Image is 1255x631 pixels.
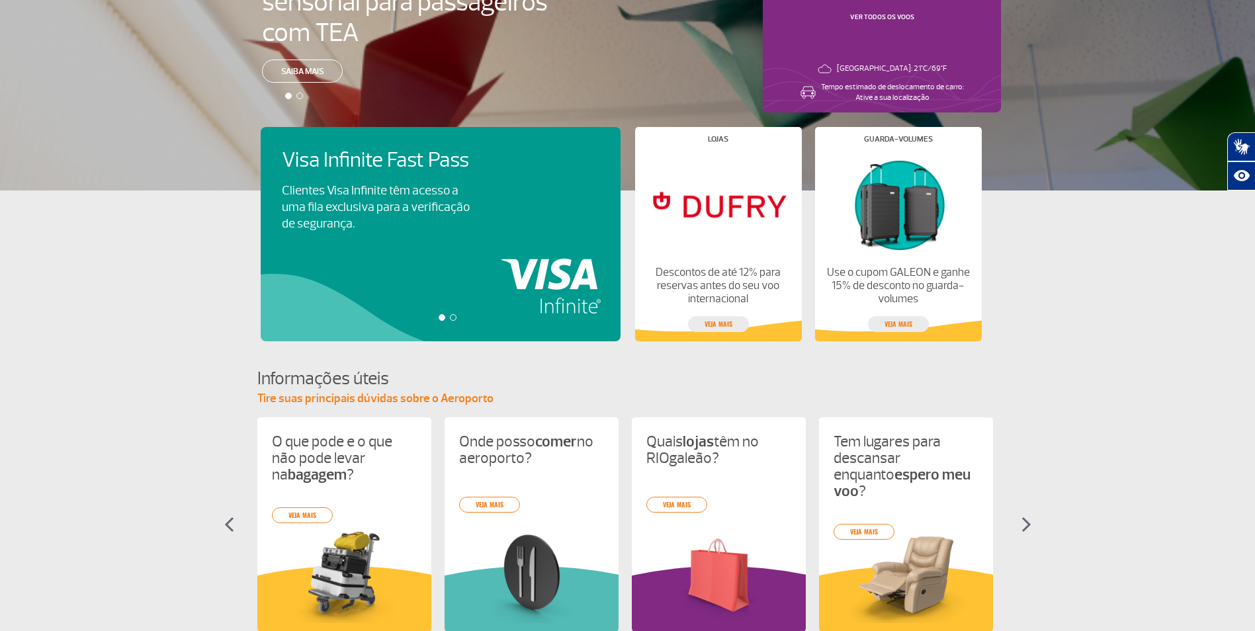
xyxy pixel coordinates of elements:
[646,497,707,513] a: veja mais
[646,433,791,466] p: Quais têm no RIOgaleão?
[837,63,947,74] p: [GEOGRAPHIC_DATA]: 21°C/69°F
[834,524,894,540] a: veja mais
[272,528,417,623] img: card%20informa%C3%A7%C3%B5es%201.png
[1227,161,1255,190] button: Abrir recursos assistivos.
[826,266,970,306] p: Use o cupom GALEON e ganhe 15% de desconto no guarda-volumes
[1021,517,1031,532] img: seta-direita
[535,432,577,451] strong: comer
[224,517,234,532] img: seta-esquerda
[646,153,790,255] img: Lojas
[272,433,417,483] p: O que pode e o que não pode levar na ?
[683,432,714,451] strong: lojas
[646,528,791,623] img: card%20informa%C3%A7%C3%B5es%206.png
[459,433,604,466] p: Onde posso no aeroporto?
[846,12,918,22] button: VER TODOS OS VOOS
[288,465,347,484] strong: bagagem
[282,148,599,232] a: Visa Infinite Fast PassClientes Visa Infinite têm acesso a uma fila exclusiva para a verificação ...
[834,433,978,499] p: Tem lugares para descansar enquanto ?
[1227,132,1255,190] div: Plugin de acessibilidade da Hand Talk.
[459,528,604,623] img: card%20informa%C3%A7%C3%B5es%208.png
[826,153,970,255] img: Guarda-volumes
[688,316,749,332] a: veja mais
[834,465,971,501] strong: espero meu voo
[850,13,914,21] a: VER TODOS OS VOOS
[459,497,520,513] a: veja mais
[257,366,998,391] h4: Informações úteis
[834,528,978,623] img: card%20informa%C3%A7%C3%B5es%204.png
[272,507,333,523] a: veja mais
[864,136,933,143] h4: Guarda-volumes
[1227,132,1255,161] button: Abrir tradutor de língua de sinais.
[282,183,470,232] p: Clientes Visa Infinite têm acesso a uma fila exclusiva para a verificação de segurança.
[257,391,998,407] p: Tire suas principais dúvidas sobre o Aeroporto
[868,316,929,332] a: veja mais
[821,82,964,103] p: Tempo estimado de deslocamento de carro: Ative a sua localização
[282,148,492,173] h4: Visa Infinite Fast Pass
[708,136,728,143] h4: Lojas
[262,60,343,83] a: Saiba mais
[646,266,790,306] p: Descontos de até 12% para reservas antes do seu voo internacional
